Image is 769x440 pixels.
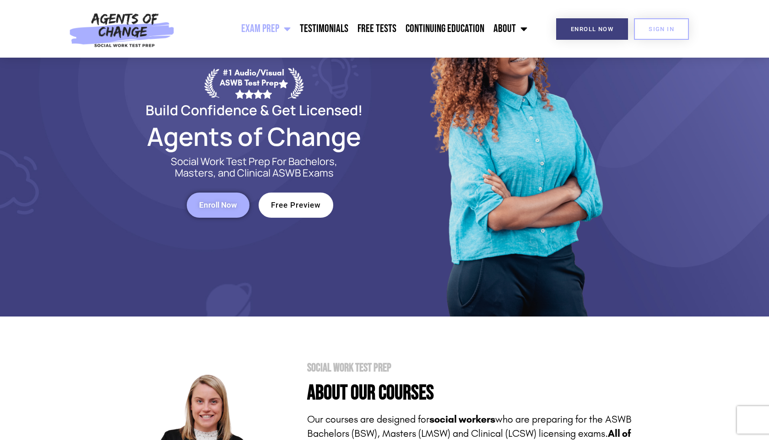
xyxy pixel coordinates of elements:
[295,17,353,40] a: Testimonials
[179,17,532,40] nav: Menu
[237,17,295,40] a: Exam Prep
[556,18,628,40] a: Enroll Now
[124,103,384,117] h2: Build Confidence & Get Licensed!
[259,193,333,218] a: Free Preview
[429,413,495,425] strong: social workers
[489,17,532,40] a: About
[634,18,689,40] a: SIGN IN
[307,362,645,374] h1: Social Work Test Prep
[649,26,674,32] span: SIGN IN
[219,68,288,98] div: #1 Audio/Visual ASWB Test Prep
[353,17,401,40] a: Free Tests
[187,193,249,218] a: Enroll Now
[401,17,489,40] a: Continuing Education
[124,126,384,147] h2: Agents of Change
[271,201,321,209] span: Free Preview
[571,26,613,32] span: Enroll Now
[160,156,348,179] p: Social Work Test Prep For Bachelors, Masters, and Clinical ASWB Exams
[307,383,645,403] h4: About Our Courses
[199,201,237,209] span: Enroll Now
